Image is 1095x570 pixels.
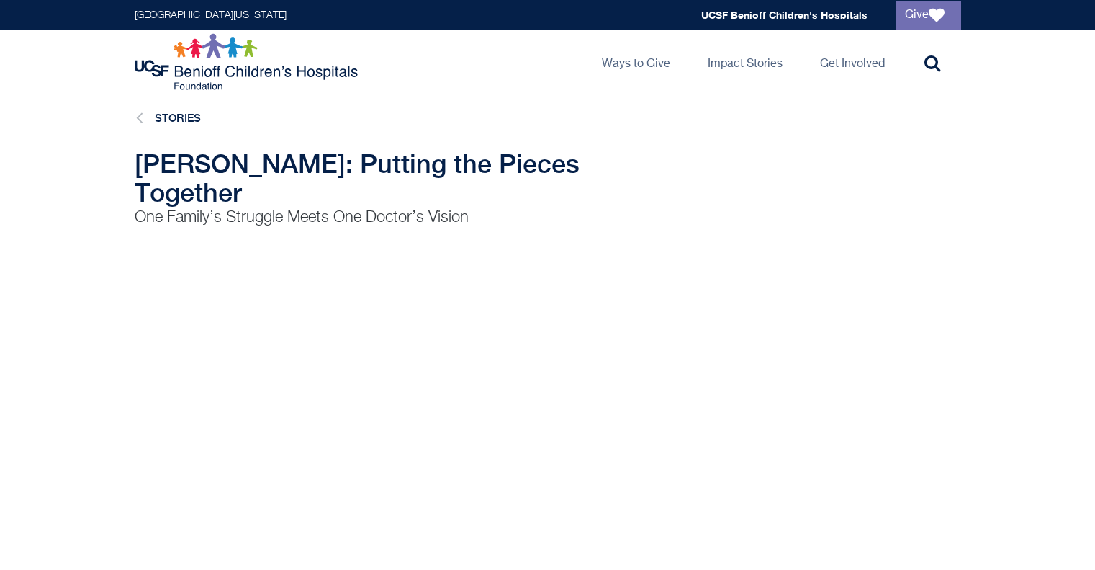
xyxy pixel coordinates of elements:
[155,112,201,124] a: Stories
[590,30,682,94] a: Ways to Give
[135,33,361,91] img: Logo for UCSF Benioff Children's Hospitals Foundation
[896,1,961,30] a: Give
[701,9,868,21] a: UCSF Benioff Children's Hospitals
[135,207,689,228] p: One Family’s Struggle Meets One Doctor’s Vision
[696,30,794,94] a: Impact Stories
[135,10,287,20] a: [GEOGRAPHIC_DATA][US_STATE]
[135,148,580,208] span: [PERSON_NAME]: Putting the Pieces Together
[808,30,896,94] a: Get Involved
